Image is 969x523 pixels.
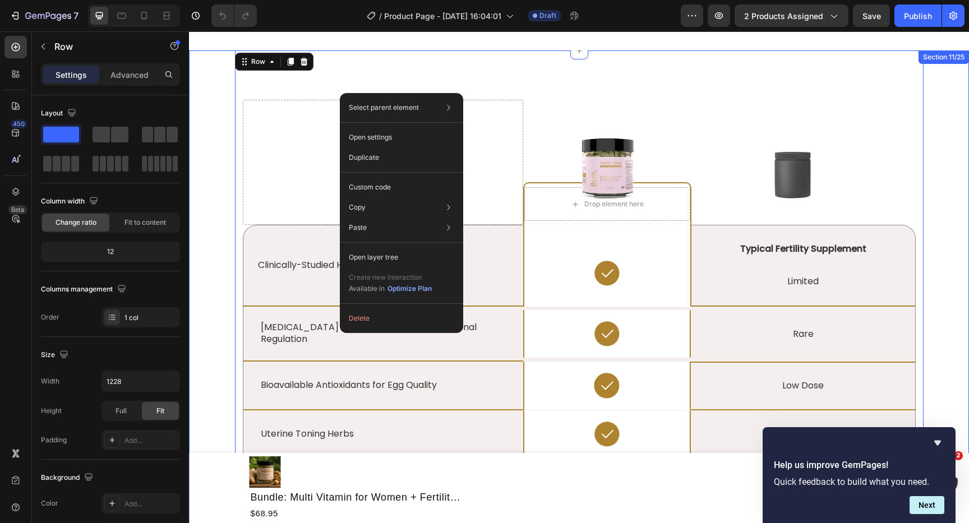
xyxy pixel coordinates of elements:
[156,406,164,416] span: Fit
[381,102,455,175] img: gempages_546849769171977458-2cd7c403-f0e0-425b-8281-6104f1aa5f17.png
[774,459,944,472] h2: Help us improve GemPages!
[124,499,177,509] div: Add...
[41,406,62,416] div: Height
[69,228,320,240] p: Clinically-Studied Herbal Ingredients
[894,4,942,27] button: Publish
[504,295,725,311] p: Rare
[349,152,379,163] p: Duplicate
[124,217,166,228] span: Fit to content
[539,11,556,21] span: Draft
[60,25,79,35] div: Row
[56,217,96,228] span: Change ratio
[732,21,778,31] div: Section 11/25
[102,371,179,391] input: Auto
[41,435,67,445] div: Padding
[403,340,432,369] img: gempages_546849769171977458-f151a081-e947-40fb-b878-aab7a096dc04.svg
[384,10,501,22] span: Product Page - [DATE] 16:04:01
[189,31,969,523] iframe: Design area
[349,202,366,212] p: Copy
[744,10,823,22] span: 2 products assigned
[349,103,419,113] p: Select parent element
[41,348,71,363] div: Size
[110,69,149,81] p: Advanced
[349,223,367,233] p: Paste
[502,275,726,330] div: Background Image
[349,284,385,293] span: Available in
[349,252,398,262] p: Open layer tree
[904,10,932,22] div: Publish
[404,388,432,417] img: gempages_546849769171977458-f151a081-e947-40fb-b878-aab7a096dc04.svg
[54,194,334,274] div: Background Image
[41,312,59,322] div: Order
[954,451,963,460] span: 2
[404,288,432,317] img: gempages_546849769171977458-f151a081-e947-40fb-b878-aab7a096dc04.svg
[349,272,432,283] p: Create new interaction
[4,4,84,27] button: 7
[41,106,79,121] div: Layout
[73,9,79,22] p: 7
[72,290,330,314] p: [MEDICAL_DATA] Support for Stress & Hormonal Regulation
[124,313,177,323] div: 1 col
[344,308,459,328] button: Delete
[502,194,726,274] div: Background Image
[735,4,848,27] button: 2 products assigned
[379,10,382,22] span: /
[404,228,432,256] img: gempages_546849769171977458-f151a081-e947-40fb-b878-aab7a096dc04.svg
[774,436,944,514] div: Help us improve GemPages!
[853,4,890,27] button: Save
[41,470,95,485] div: Background
[387,283,432,294] button: Optimize Plan
[8,205,27,214] div: Beta
[862,11,881,21] span: Save
[116,406,127,416] span: Full
[41,376,59,386] div: Width
[910,496,944,514] button: Next question
[931,436,944,450] button: Hide survey
[774,476,944,487] p: Quick feedback to build what you need.
[124,436,177,446] div: Add...
[54,330,334,378] div: Background Image
[349,182,391,192] p: Custom code
[72,397,317,409] p: Uterine Toning Herbs
[387,284,432,294] div: Optimize Plan
[11,119,27,128] div: 450
[43,244,178,260] div: 12
[598,243,630,256] span: Limited
[211,4,257,27] div: Undo/Redo
[54,379,334,427] div: Background Image
[72,348,330,360] p: Bioavailable Antioxidants for Egg Quality
[504,394,725,410] p: Rare
[56,69,87,81] p: Settings
[551,211,677,224] strong: Typical Fertility Supplement
[41,194,100,209] div: Column width
[41,498,58,508] div: Color
[54,40,150,53] p: Row
[349,132,392,142] p: Open settings
[41,282,128,297] div: Columns management
[504,346,725,363] p: Low Dose
[530,118,678,169] img: gempages_546849769171977458-181009d9-3e5b-43ab-ad8c-7bc38c3c29a2.png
